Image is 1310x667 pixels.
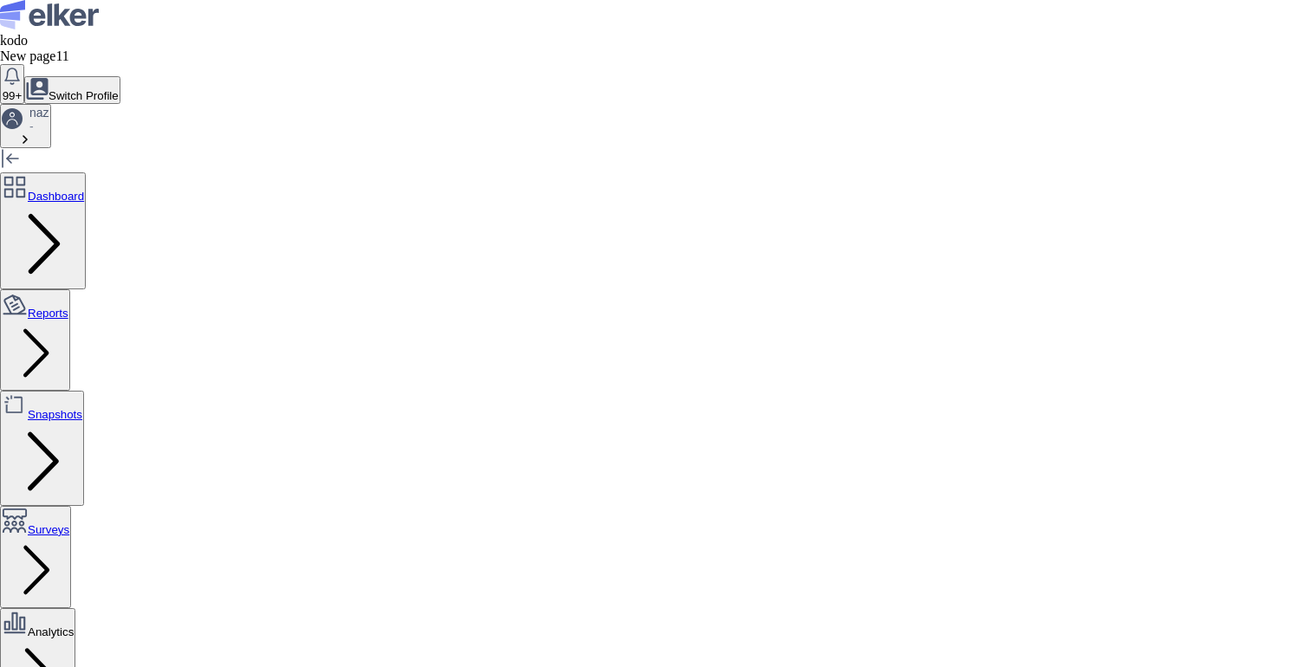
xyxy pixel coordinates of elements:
a: Dashboard [2,174,84,203]
span: Reports [28,307,68,320]
img: avatar [2,108,23,129]
h5: naz [29,106,49,120]
a: Surveys [2,508,69,536]
span: Dashboard [28,190,84,203]
p: - [29,120,49,133]
button: Switch Profile [24,76,120,104]
a: Reports [2,291,68,320]
span: Switch Profile [49,89,119,102]
img: svg%3e [23,135,28,144]
span: Snapshots [28,408,82,421]
span: Analytics [28,625,74,638]
span: Surveys [28,523,69,536]
a: Snapshots [2,392,82,421]
span: 99+ [3,89,23,102]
